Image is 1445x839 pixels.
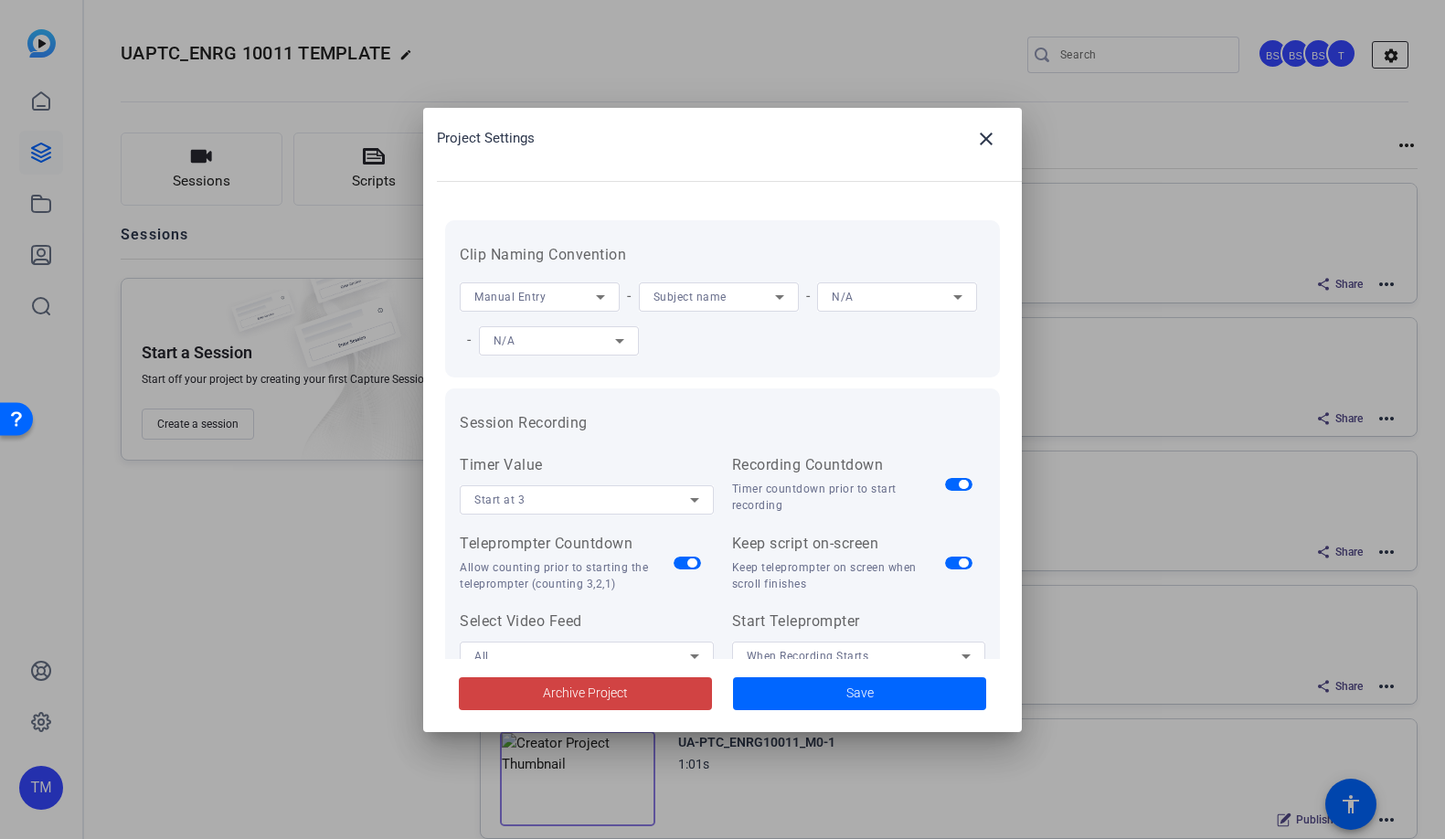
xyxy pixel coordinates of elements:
[460,611,714,632] div: Select Video Feed
[975,128,997,150] mat-icon: close
[460,331,479,348] span: -
[732,454,946,476] div: Recording Countdown
[620,287,639,304] span: -
[437,117,1022,161] div: Project Settings
[747,650,869,663] span: When Recording Starts
[732,533,946,555] div: Keep script on-screen
[732,481,946,514] div: Timer countdown prior to start recording
[543,684,628,703] span: Archive Project
[653,291,727,303] span: Subject name
[460,559,674,592] div: Allow counting prior to starting the teleprompter (counting 3,2,1)
[832,291,854,303] span: N/A
[460,244,985,266] h3: Clip Naming Convention
[846,684,874,703] span: Save
[494,335,515,347] span: N/A
[474,494,525,506] span: Start at 3
[732,559,946,592] div: Keep teleprompter on screen when scroll finishes
[732,611,986,632] div: Start Teleprompter
[733,677,986,710] button: Save
[459,677,712,710] button: Archive Project
[460,454,714,476] div: Timer Value
[799,287,818,304] span: -
[460,533,674,555] div: Teleprompter Countdown
[460,412,985,434] h3: Session Recording
[474,291,546,303] span: Manual Entry
[474,650,489,663] span: All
